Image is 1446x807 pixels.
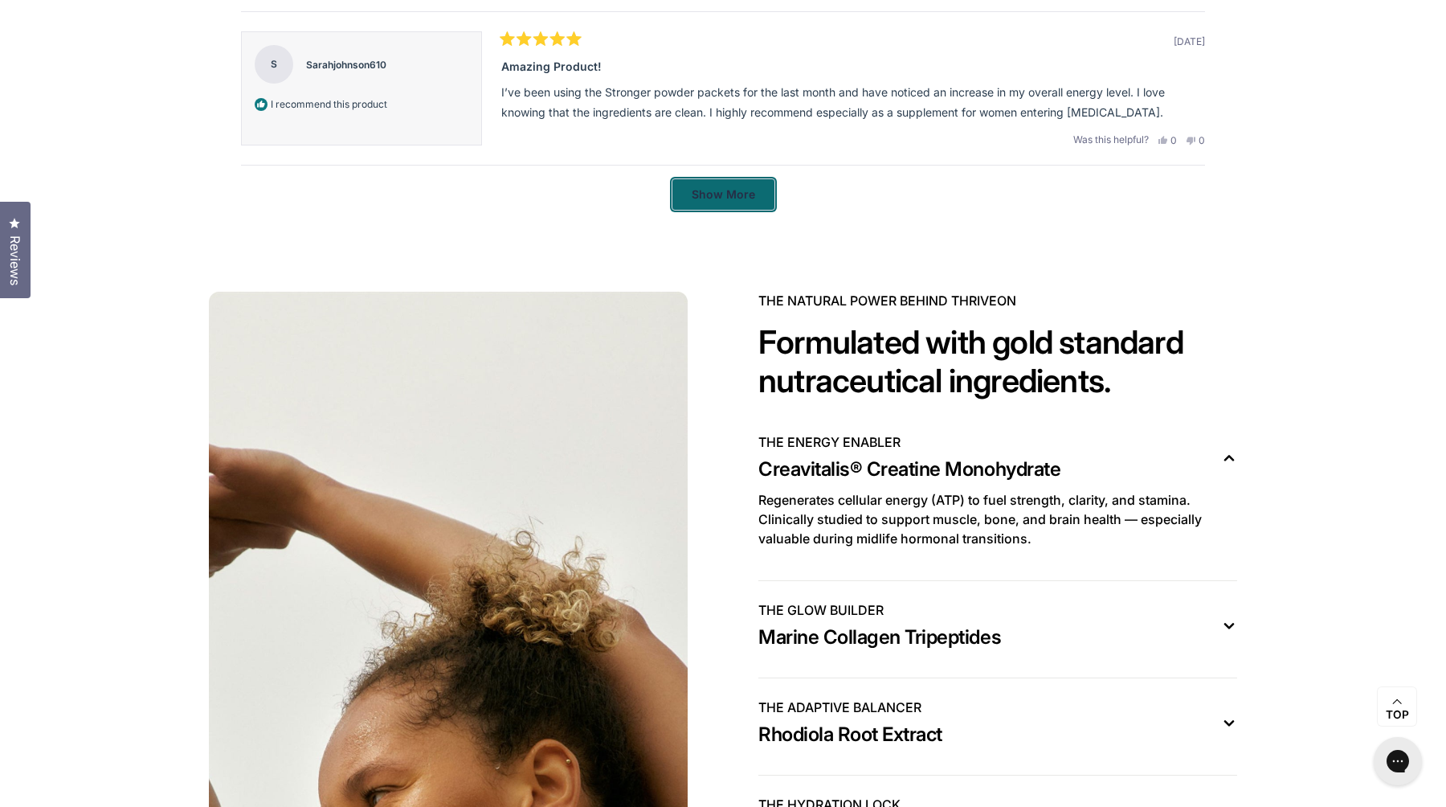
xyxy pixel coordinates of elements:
span: Was this helpful? [1073,133,1149,145]
h2: Formulated with gold standard nutraceutical ingredients. [758,323,1237,400]
iframe: Gorgias live chat messenger [1366,731,1430,791]
strong: Sarahjohnson610 [306,59,386,71]
p: Regenerates cellular energy (ATP) to fuel strength, clarity, and stamina. Clinically studied to s... [758,490,1237,548]
span: THE ADAPTIVE BALANCER [758,698,921,717]
p: I’ve been using the Stronger powder packets for the last month and have noticed an increase in my... [501,82,1205,122]
span: Marine Collagen Tripeptides [758,625,1001,650]
span: [DATE] [1174,35,1205,47]
span: THE GLOW BUILDER [758,600,884,620]
span: Creavitalis® Creatine Monohydrate [758,457,1060,482]
button: 0 [1158,136,1177,146]
span: I recommend this product [271,98,387,110]
div: THE ENERGY ENABLER Creavitalis® Creatine Monohydrate [758,490,1237,561]
button: THE ADAPTIVE BALANCER Rhodiola Root Extract [758,698,1237,756]
button: THE GLOW BUILDER Marine Collagen Tripeptides [758,600,1237,658]
span: Show More [692,187,755,201]
strong: S [255,45,293,84]
span: THE ENERGY ENABLER [758,432,901,452]
button: Show more reviews [672,178,775,211]
span: Reviews [4,236,25,285]
button: THE ENERGY ENABLER Creavitalis® Creatine Monohydrate [758,432,1237,490]
span: Top [1386,708,1409,723]
div: Amazing product! [501,58,1205,76]
span: Rhodiola Root Extract [758,722,942,748]
button: 0 [1187,136,1205,146]
span: The NATURAL POWER BEHIND THRIVEON [758,291,1237,310]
